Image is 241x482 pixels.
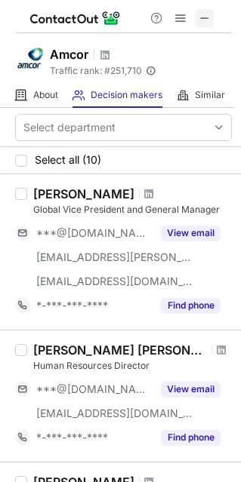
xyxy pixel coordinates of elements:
[36,226,152,240] span: ***@[DOMAIN_NAME]
[161,382,221,397] button: Reveal Button
[33,342,207,358] div: [PERSON_NAME] [PERSON_NAME] Phri
[35,154,101,166] span: Select all (10)
[33,359,232,373] div: Human Resources Director
[33,203,232,216] div: Global Vice President and General Manager
[91,89,162,101] span: Decision makers
[50,45,88,63] h1: Amcor
[33,186,134,201] div: [PERSON_NAME]
[36,275,193,288] span: [EMAIL_ADDRESS][DOMAIN_NAME]
[36,407,193,420] span: [EMAIL_ADDRESS][DOMAIN_NAME]
[33,89,58,101] span: About
[23,120,116,135] div: Select department
[161,430,221,445] button: Reveal Button
[36,250,193,264] span: [EMAIL_ADDRESS][PERSON_NAME][DOMAIN_NAME]
[161,226,221,241] button: Reveal Button
[195,89,225,101] span: Similar
[15,43,45,73] img: f7521a64e759e7c5b7eda150655bcb1e
[50,66,142,76] span: Traffic rank: # 251,710
[30,9,121,27] img: ContactOut v5.3.10
[161,298,221,313] button: Reveal Button
[36,382,152,396] span: ***@[DOMAIN_NAME]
